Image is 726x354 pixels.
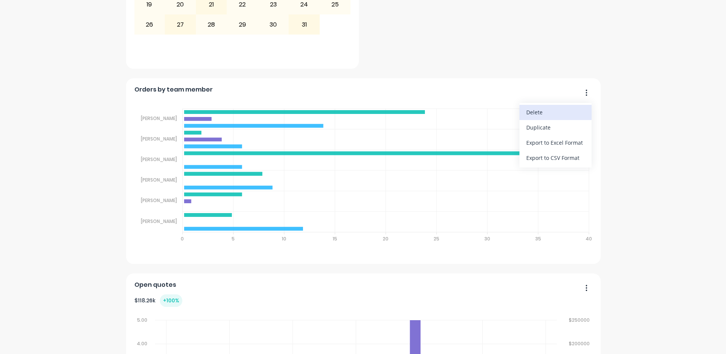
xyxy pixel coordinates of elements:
[433,235,439,242] tspan: 25
[137,340,147,347] tspan: 4.00
[332,235,337,242] tspan: 15
[586,235,592,242] tspan: 40
[526,107,585,118] div: Delete
[165,15,196,34] div: 27
[134,15,165,34] div: 26
[484,235,490,242] tspan: 30
[289,15,319,34] div: 31
[526,122,585,133] div: Duplicate
[196,15,227,34] div: 28
[134,294,182,307] div: $ 118.26k
[383,235,388,242] tspan: 20
[140,218,177,224] tspan: [PERSON_NAME]
[134,85,213,94] span: Orders by team member
[140,115,177,122] tspan: [PERSON_NAME]
[227,15,257,34] div: 29
[140,156,177,163] tspan: [PERSON_NAME]
[535,235,541,242] tspan: 35
[281,235,286,242] tspan: 10
[181,235,184,242] tspan: 0
[140,136,177,142] tspan: [PERSON_NAME]
[140,197,177,204] tspan: [PERSON_NAME]
[134,280,176,289] span: Open quotes
[160,294,182,307] div: + 100 %
[140,177,177,183] tspan: [PERSON_NAME]
[569,340,590,347] tspan: $200000
[137,317,147,323] tspan: 5.00
[526,137,585,148] div: Export to Excel Format
[231,235,234,242] tspan: 5
[258,15,289,34] div: 30
[569,317,590,323] tspan: $250000
[526,152,585,163] div: Export to CSV Format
